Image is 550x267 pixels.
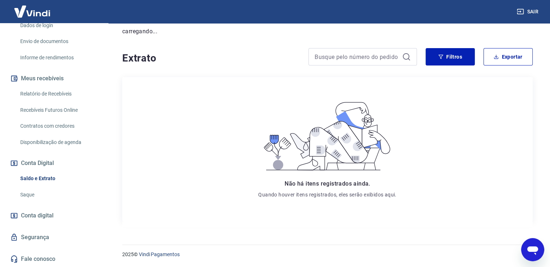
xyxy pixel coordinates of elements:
[515,5,541,18] button: Sair
[9,229,99,245] a: Segurança
[17,171,99,186] a: Saldo e Extrato
[9,0,56,22] img: Vindi
[9,208,99,224] a: Conta digital
[122,251,533,258] p: 2025 ©
[17,103,99,118] a: Recebíveis Futuros Online
[426,48,475,65] button: Filtros
[17,135,99,150] a: Disponibilização de agenda
[9,155,99,171] button: Conta Digital
[483,48,533,65] button: Exportar
[521,238,544,261] iframe: Botão para abrir a janela de mensagens, conversa em andamento
[21,211,54,221] span: Conta digital
[258,191,396,198] p: Quando houver itens registrados, eles serão exibidos aqui.
[122,51,300,65] h4: Extrato
[139,251,180,257] a: Vindi Pagamentos
[17,50,99,65] a: Informe de rendimentos
[17,86,99,101] a: Relatório de Recebíveis
[9,71,99,86] button: Meus recebíveis
[17,18,99,33] a: Dados de login
[17,119,99,133] a: Contratos com credores
[17,187,99,202] a: Saque
[122,27,533,36] p: carregando...
[9,251,99,267] a: Fale conosco
[17,34,99,49] a: Envio de documentos
[285,180,370,187] span: Não há itens registrados ainda.
[315,51,399,62] input: Busque pelo número do pedido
